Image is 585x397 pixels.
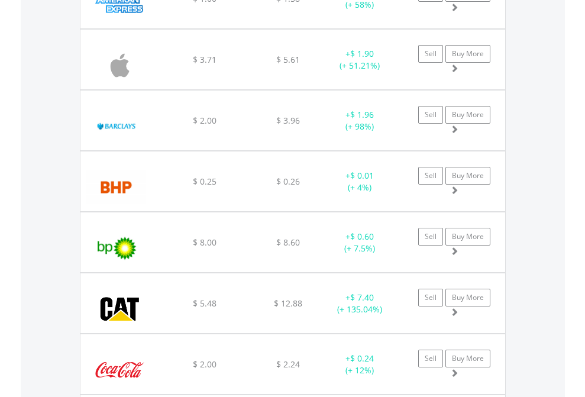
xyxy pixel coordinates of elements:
[418,228,443,246] a: Sell
[350,231,374,242] span: $ 0.60
[193,237,216,248] span: $ 8.00
[276,115,300,126] span: $ 3.96
[418,106,443,124] a: Sell
[323,292,397,315] div: + (+ 135.04%)
[445,106,490,124] a: Buy More
[350,170,374,181] span: $ 0.01
[445,350,490,367] a: Buy More
[193,359,216,370] span: $ 2.00
[276,54,300,65] span: $ 5.61
[323,48,397,72] div: + (+ 51.21%)
[86,105,146,147] img: EQU.US.BCS.png
[350,109,374,120] span: $ 1.96
[350,292,374,303] span: $ 7.40
[274,298,302,309] span: $ 12.88
[193,54,216,65] span: $ 3.71
[276,237,300,248] span: $ 8.60
[445,228,490,246] a: Buy More
[323,170,397,193] div: + (+ 4%)
[418,167,443,185] a: Sell
[276,176,300,187] span: $ 0.26
[193,115,216,126] span: $ 2.00
[86,227,146,269] img: EQU.US.BP.png
[418,350,443,367] a: Sell
[323,353,397,376] div: + (+ 12%)
[86,166,146,208] img: EQU.US.BHP.png
[445,289,490,306] a: Buy More
[276,359,300,370] span: $ 2.24
[193,176,216,187] span: $ 0.25
[323,109,397,133] div: + (+ 98%)
[350,48,374,59] span: $ 1.90
[323,231,397,254] div: + (+ 7.5%)
[86,44,153,86] img: EQU.US.AAPL.png
[86,349,153,391] img: EQU.US.KO.png
[445,167,490,185] a: Buy More
[86,288,153,330] img: EQU.US.CAT.png
[445,45,490,63] a: Buy More
[350,353,374,364] span: $ 0.24
[418,45,443,63] a: Sell
[418,289,443,306] a: Sell
[193,298,216,309] span: $ 5.48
